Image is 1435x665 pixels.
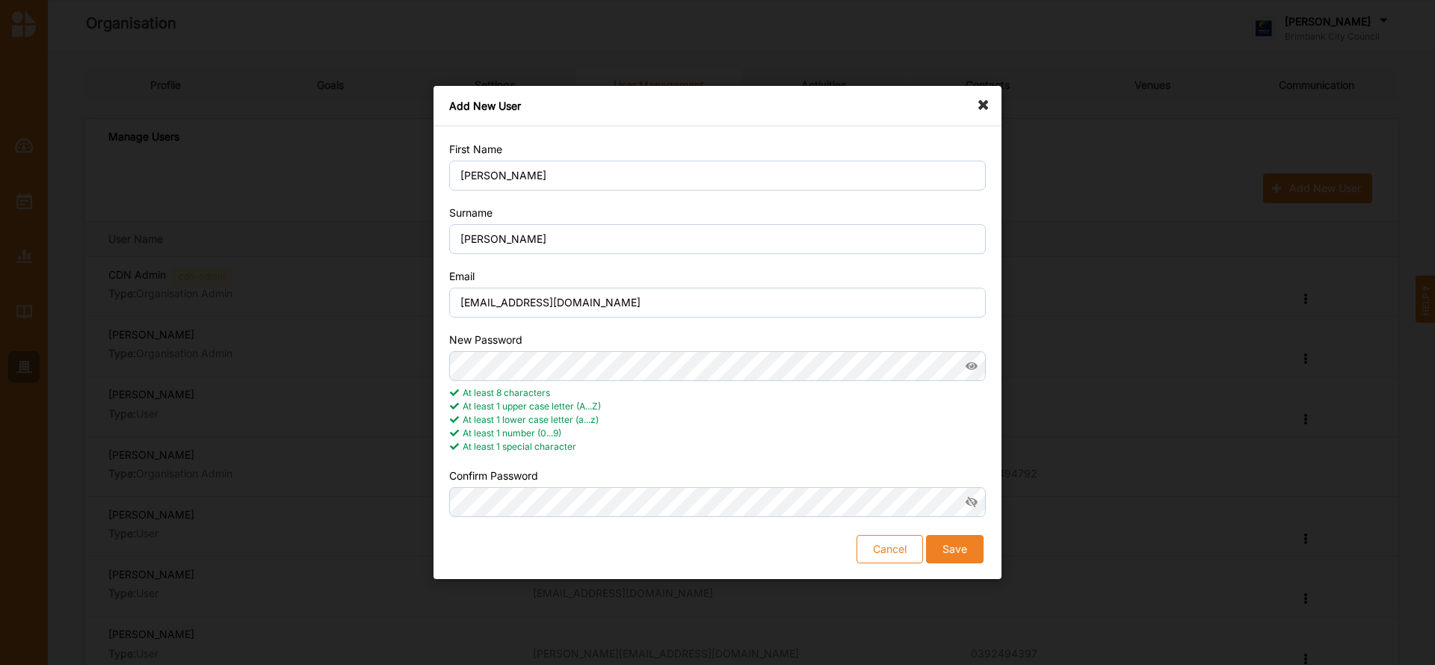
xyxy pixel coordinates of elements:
[449,400,986,413] div: At least 1 upper case letter (A...Z)
[449,161,986,191] input: Enter First Name
[857,535,923,563] button: Cancel
[433,86,1002,126] div: Add New User
[449,440,986,454] div: At least 1 special character
[449,413,986,427] div: At least 1 lower case letter (a...z)
[449,334,522,346] label: New Password
[449,143,502,155] label: First Name
[449,386,986,400] div: At least 8 characters
[449,270,475,282] label: Email
[449,470,538,482] label: Confirm Password
[449,207,493,219] label: Surname
[449,224,986,254] input: Enter Surname
[449,427,986,440] div: At least 1 number (0...9)
[449,288,986,318] input: Enter email
[926,535,984,563] button: Save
